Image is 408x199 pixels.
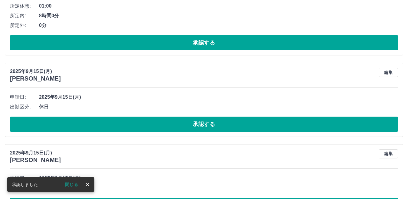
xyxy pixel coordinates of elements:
[379,149,398,158] button: 編集
[39,12,398,19] span: 8時間0分
[10,175,39,182] span: 申請日:
[10,103,39,111] span: 出勤区分:
[10,12,39,19] span: 所定内:
[10,75,61,82] h3: [PERSON_NAME]
[39,184,398,192] span: 休日
[39,2,398,10] span: 01:00
[10,35,398,50] button: 承認する
[39,22,398,29] span: 0分
[379,68,398,77] button: 編集
[10,117,398,132] button: 承認する
[10,68,61,75] p: 2025年9月15日(月)
[39,94,398,101] span: 2025年9月15日(月)
[10,94,39,101] span: 申請日:
[10,149,61,157] p: 2025年9月15日(月)
[60,180,83,189] button: 閉じる
[10,22,39,29] span: 所定外:
[39,175,398,182] span: 2025年9月15日(月)
[39,103,398,111] span: 休日
[12,179,38,190] div: 承認しました
[10,2,39,10] span: 所定休憩:
[10,157,61,164] h3: [PERSON_NAME]
[83,180,92,189] button: close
